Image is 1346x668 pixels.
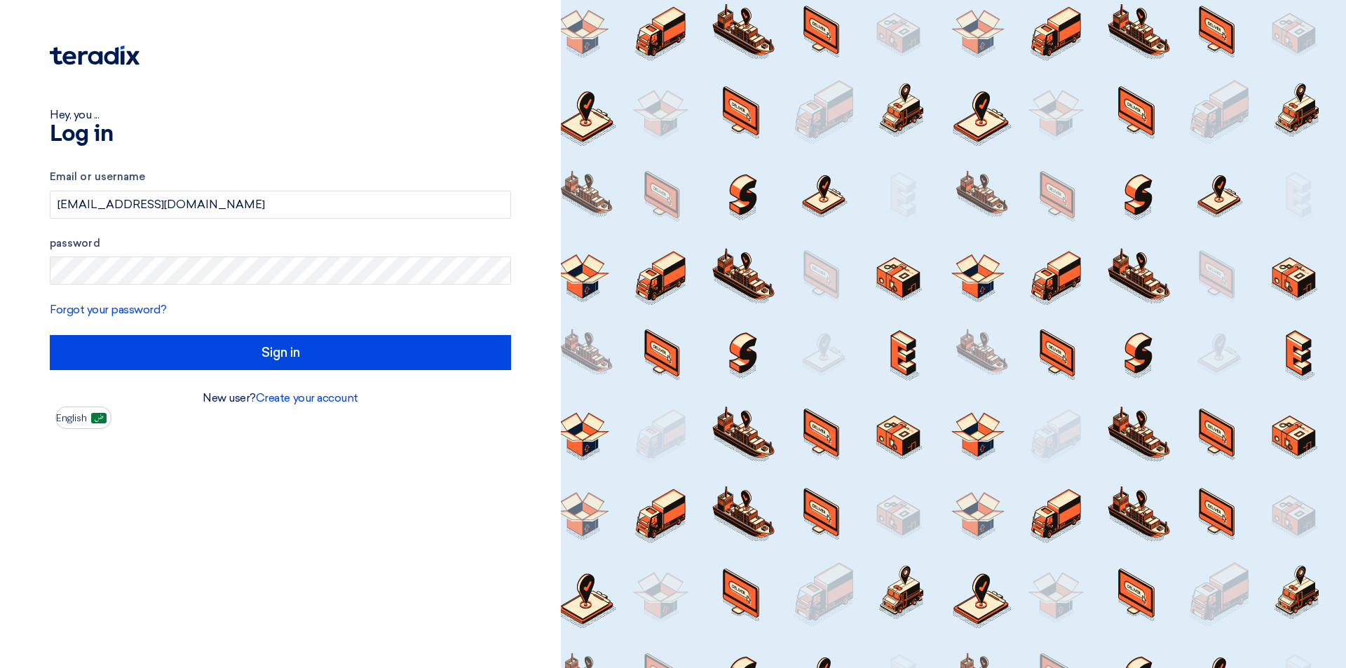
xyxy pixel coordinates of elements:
button: English [55,407,111,429]
input: Enter your business email or username [50,191,511,219]
font: English [56,412,87,424]
img: Teradix logo [50,46,140,65]
font: New user? [203,391,256,404]
font: password [50,237,100,250]
font: Log in [50,123,113,146]
font: Hey, you ... [50,108,99,121]
a: Forgot your password? [50,303,167,316]
a: Create your account [256,391,358,404]
font: Email or username [50,170,145,183]
input: Sign in [50,335,511,370]
img: ar-AR.png [91,413,107,423]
